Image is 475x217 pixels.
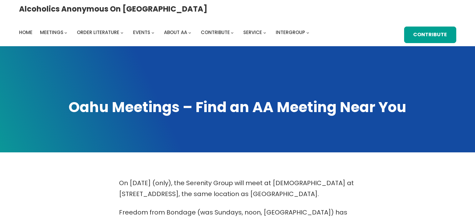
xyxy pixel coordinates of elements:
[243,29,262,36] span: Service
[201,28,230,37] a: Contribute
[306,31,309,34] button: Intergroup submenu
[164,29,187,36] span: About AA
[119,178,356,200] p: On [DATE] (only), the Serenity Group will meet at [DEMOGRAPHIC_DATA] at [STREET_ADDRESS], the sam...
[188,31,191,34] button: About AA submenu
[40,28,63,37] a: Meetings
[19,29,32,36] span: Home
[201,29,230,36] span: Contribute
[276,29,305,36] span: Intergroup
[263,31,266,34] button: Service submenu
[121,31,123,34] button: Order Literature submenu
[151,31,154,34] button: Events submenu
[404,27,456,43] a: Contribute
[40,29,63,36] span: Meetings
[19,97,456,117] h1: Oahu Meetings – Find an AA Meeting Near You
[276,28,305,37] a: Intergroup
[77,29,119,36] span: Order Literature
[19,28,311,37] nav: Intergroup
[133,28,150,37] a: Events
[19,2,207,16] a: Alcoholics Anonymous on [GEOGRAPHIC_DATA]
[164,28,187,37] a: About AA
[64,31,67,34] button: Meetings submenu
[243,28,262,37] a: Service
[19,28,32,37] a: Home
[133,29,150,36] span: Events
[231,31,234,34] button: Contribute submenu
